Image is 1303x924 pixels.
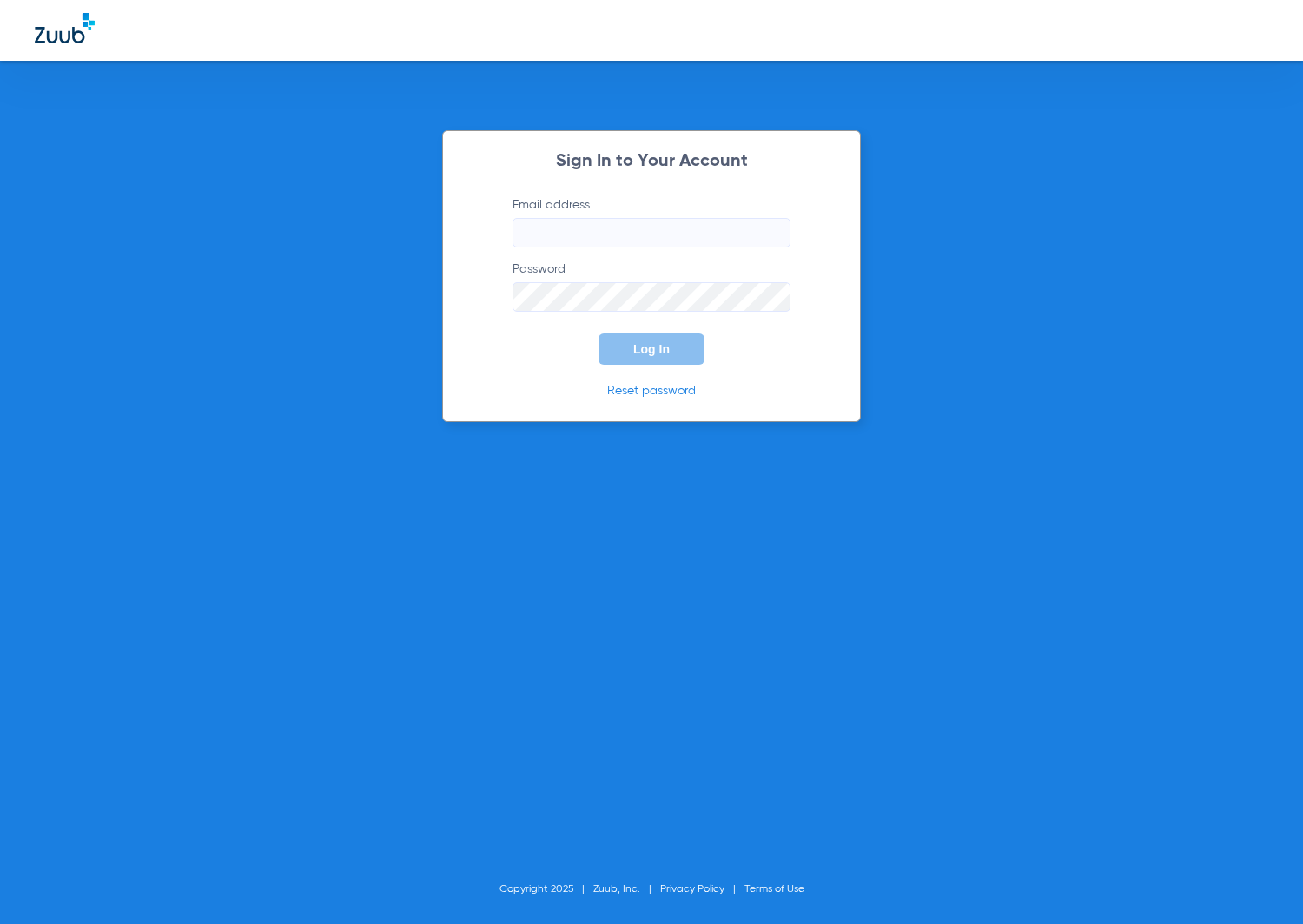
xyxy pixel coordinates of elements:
[607,385,696,397] a: Reset password
[599,333,704,365] button: Log In
[35,13,95,43] img: Zuub Logo
[633,342,670,356] span: Log In
[513,282,790,312] input: Password
[486,153,817,170] h2: Sign In to Your Account
[513,218,790,247] input: Email address
[744,884,804,894] a: Terms of Use
[593,881,660,898] li: Zuub, Inc.
[513,196,790,247] label: Email address
[660,884,724,894] a: Privacy Policy
[499,881,593,898] li: Copyright 2025
[513,261,790,312] label: Password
